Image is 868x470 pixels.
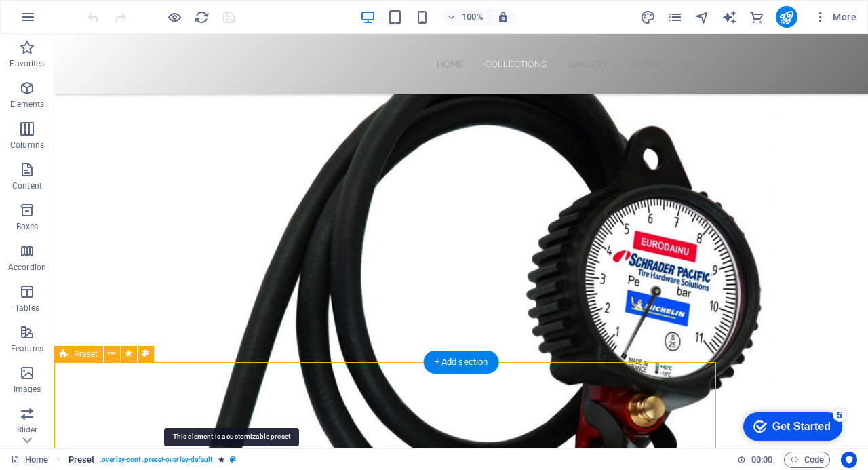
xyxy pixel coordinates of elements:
[790,452,824,468] span: Code
[761,454,763,465] span: :
[749,9,764,25] i: Commerce
[100,3,114,16] div: 5
[194,9,210,25] i: Reload page
[424,351,499,374] div: + Add section
[15,302,39,313] p: Tables
[193,9,210,25] button: reload
[17,425,38,435] p: Slider
[751,452,772,468] span: 00 00
[218,456,224,463] i: Element contains an animation
[776,6,797,28] button: publish
[11,7,110,35] div: Get Started 5 items remaining, 0% complete
[10,140,44,151] p: Columns
[10,99,45,110] p: Elements
[9,58,44,69] p: Favorites
[497,11,509,23] i: On resize automatically adjust zoom level to fit chosen device.
[68,452,95,468] span: Click to select. Double-click to edit
[737,452,773,468] h6: Session time
[14,384,41,395] p: Images
[722,9,738,25] button: text_generator
[841,452,857,468] button: Usercentrics
[462,9,484,25] h6: 100%
[16,221,39,232] p: Boxes
[808,6,862,28] button: More
[778,9,794,25] i: Publish
[100,452,212,468] span: . overlay-cont .preset-overlay-default
[11,343,43,354] p: Features
[667,9,683,25] i: Pages (Ctrl+Alt+S)
[694,9,711,25] button: navigator
[68,452,236,468] nav: breadcrumb
[667,9,684,25] button: pages
[40,15,98,27] div: Get Started
[640,9,656,25] i: Design (Ctrl+Alt+Y)
[441,9,490,25] button: 100%
[640,9,656,25] button: design
[8,262,46,273] p: Accordion
[11,452,48,468] a: Click to cancel selection. Double-click to open Pages
[784,452,830,468] button: Code
[166,9,182,25] button: Click here to leave preview mode and continue editing
[74,350,98,358] span: Preset
[749,9,765,25] button: commerce
[694,9,710,25] i: Navigator
[814,10,856,24] span: More
[12,180,42,191] p: Content
[722,9,737,25] i: AI Writer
